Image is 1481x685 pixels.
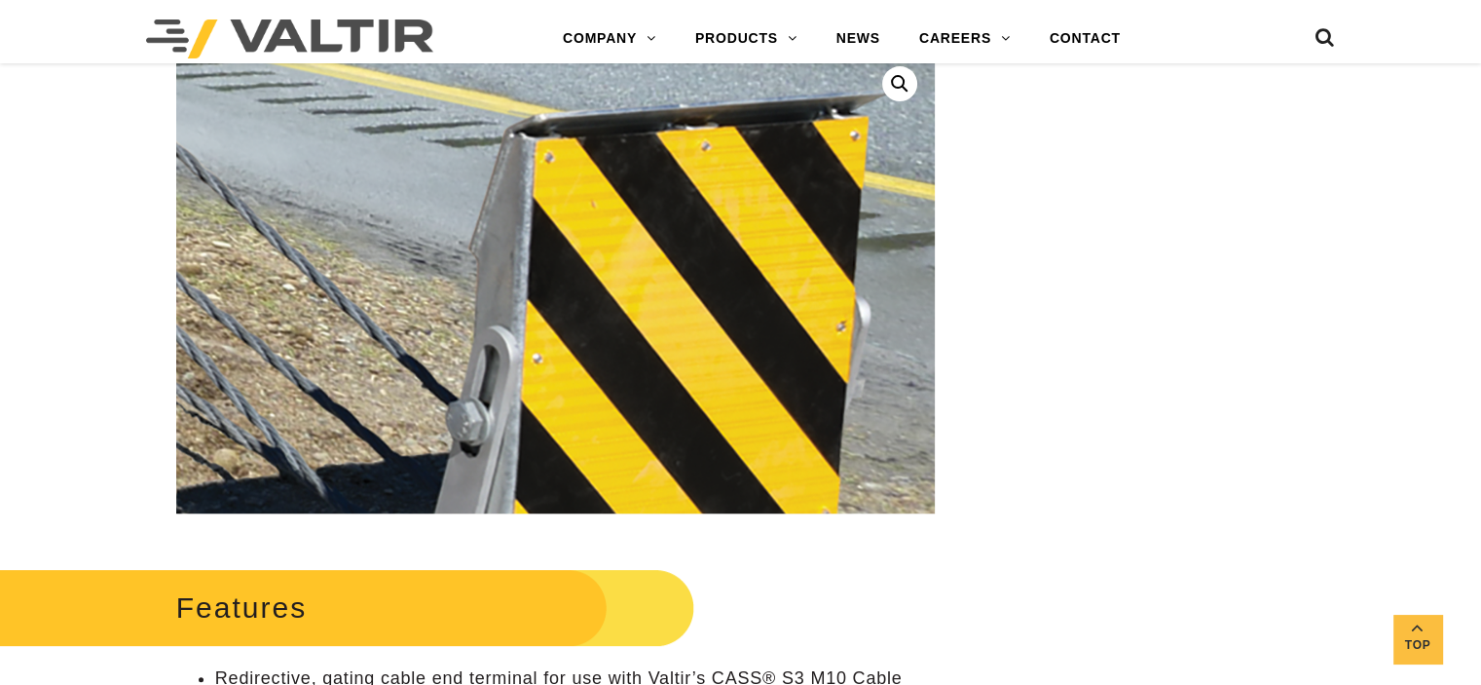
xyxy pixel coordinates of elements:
a: CONTACT [1030,19,1140,58]
a: COMPANY [543,19,676,58]
span: Top [1393,634,1442,657]
a: Top [1393,615,1442,664]
a: PRODUCTS [676,19,817,58]
a: NEWS [817,19,900,58]
img: Valtir [146,19,433,58]
a: CAREERS [900,19,1030,58]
